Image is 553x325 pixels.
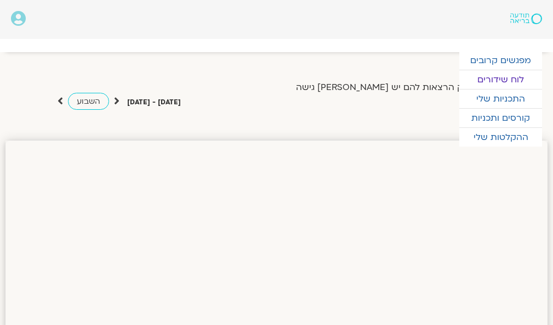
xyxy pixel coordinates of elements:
a: השבוע [68,93,109,110]
a: התכניות שלי [459,89,542,108]
label: הצג רק הרצאות להם יש [PERSON_NAME] גישה [296,82,486,92]
a: מפגשים קרובים [459,51,542,70]
a: ההקלטות שלי [459,128,542,147]
span: השבוע [77,96,100,107]
a: לוח שידורים [459,70,542,89]
p: [DATE] - [DATE] [127,97,181,108]
a: קורסים ותכניות [459,109,542,127]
